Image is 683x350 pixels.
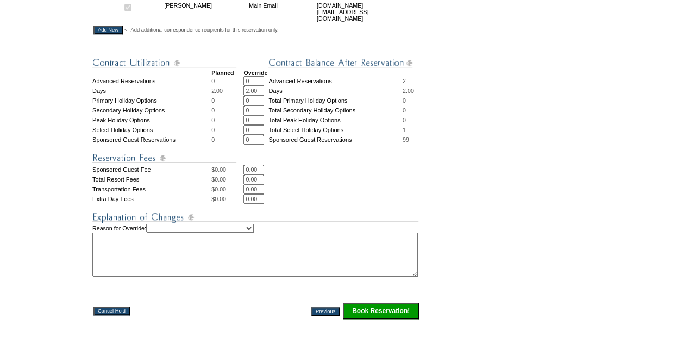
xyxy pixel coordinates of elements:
[343,303,419,319] input: Click this button to finalize your reservation.
[92,76,211,86] td: Advanced Reservations
[268,135,402,145] td: Sponsored Guest Reservations
[211,87,223,94] span: 2.00
[92,224,420,277] td: Reason for Override:
[211,136,215,143] span: 0
[215,186,226,192] span: 0.00
[243,70,267,76] strong: Override
[92,56,236,70] img: Contract Utilization
[124,27,279,33] span: <--Add additional correspondence recipients for this reservation only.
[268,105,402,115] td: Total Secondary Holiday Options
[92,165,211,174] td: Sponsored Guest Fee
[268,125,402,135] td: Total Select Holiday Options
[92,174,211,184] td: Total Resort Fees
[311,307,340,316] input: Previous
[92,125,211,135] td: Select Holiday Options
[92,105,211,115] td: Secondary Holiday Options
[211,127,215,133] span: 0
[403,117,406,123] span: 0
[268,86,402,96] td: Days
[268,115,402,125] td: Total Peak Holiday Options
[211,107,215,114] span: 0
[403,97,406,104] span: 0
[403,107,406,114] span: 0
[211,194,243,204] td: $
[211,117,215,123] span: 0
[215,166,226,173] span: 0.00
[92,115,211,125] td: Peak Holiday Options
[403,78,406,84] span: 2
[215,196,226,202] span: 0.00
[92,210,418,224] img: Explanation of Changes
[211,70,234,76] strong: Planned
[268,96,402,105] td: Total Primary Holiday Options
[92,184,211,194] td: Transportation Fees
[268,56,412,70] img: Contract Balance After Reservation
[92,194,211,204] td: Extra Day Fees
[211,97,215,104] span: 0
[92,96,211,105] td: Primary Holiday Options
[403,127,406,133] span: 1
[92,135,211,145] td: Sponsored Guest Reservations
[403,87,414,94] span: 2.00
[93,307,130,315] input: Cancel Hold
[92,86,211,96] td: Days
[211,78,215,84] span: 0
[92,151,236,165] img: Reservation Fees
[93,26,123,34] input: Add New
[268,76,402,86] td: Advanced Reservations
[215,176,226,183] span: 0.00
[403,136,409,143] span: 99
[211,165,243,174] td: $
[211,174,243,184] td: $
[211,184,243,194] td: $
